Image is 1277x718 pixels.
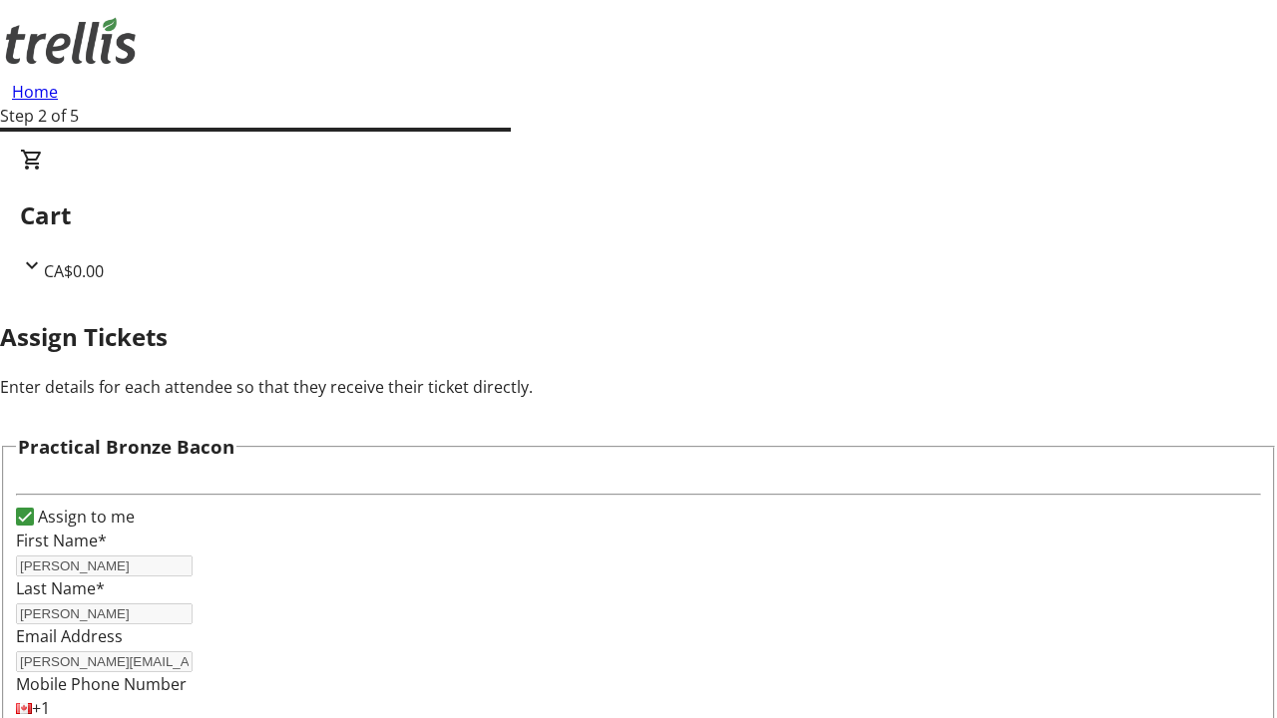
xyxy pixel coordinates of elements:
[18,433,234,461] h3: Practical Bronze Bacon
[16,530,107,551] label: First Name*
[16,625,123,647] label: Email Address
[16,673,187,695] label: Mobile Phone Number
[34,505,135,529] label: Assign to me
[16,577,105,599] label: Last Name*
[20,148,1257,283] div: CartCA$0.00
[44,260,104,282] span: CA$0.00
[20,197,1257,233] h2: Cart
